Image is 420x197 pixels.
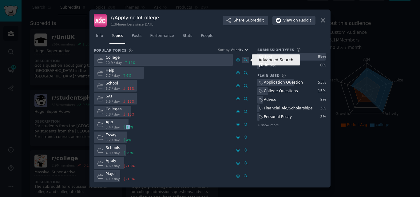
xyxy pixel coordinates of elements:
[126,164,135,168] span: -16 %
[231,48,249,52] button: Velocity
[112,33,123,39] span: Topics
[318,80,326,85] div: 53 %
[106,171,135,177] div: Major
[129,31,144,44] a: Posts
[257,123,279,127] span: + show more
[132,33,141,39] span: Posts
[231,48,243,52] span: Velocity
[272,16,315,26] button: Viewon Reddit
[265,54,272,60] div: text
[318,54,326,60] div: 99 %
[106,73,120,78] span: 7.7 / day
[106,99,120,104] span: 6.6 / day
[264,97,276,103] div: Advice
[106,94,135,99] div: SAT
[150,33,174,39] span: Performance
[106,145,134,151] div: Schools
[126,86,135,91] span: -18 %
[320,106,326,111] div: 3 %
[126,138,132,142] span: 4 %
[293,18,311,23] span: on Reddit
[106,68,132,73] div: Help
[320,114,326,120] div: 3 %
[199,31,216,44] a: People
[126,151,133,155] span: 29 %
[106,138,120,142] span: 5.2 / day
[183,33,192,39] span: Stats
[264,106,313,111] div: Financial Aid/Scholarships
[126,73,132,78] span: 9 %
[111,22,159,26] div: 1.3M members since [DATE]
[106,158,135,164] div: Apply
[106,120,134,125] div: App
[94,48,126,53] h3: Popular Topics
[106,164,120,168] span: 4.6 / day
[126,99,135,104] span: -18 %
[111,14,159,21] h3: r/ ApplyingToCollege
[106,151,120,155] span: 4.9 / day
[126,177,135,181] span: -19 %
[126,112,135,116] span: -10 %
[94,14,107,27] img: ApplyingToCollege
[218,48,230,52] div: Sort by
[106,107,135,112] div: Colleges
[106,112,120,116] span: 5.8 / day
[126,125,133,129] span: 15 %
[257,48,294,52] h3: Submission Types
[106,125,120,129] span: 5.4 / day
[242,57,249,63] a: Advanced Search
[109,31,125,44] a: Topics
[264,89,298,94] div: College Questions
[283,18,311,23] span: View
[264,80,303,85] div: Application Question
[265,63,277,68] div: image
[128,61,135,65] span: 14 %
[320,97,326,103] div: 8 %
[223,16,268,26] button: ShareSubreddit
[180,31,194,44] a: Stats
[106,132,132,138] div: Essay
[234,18,264,23] span: Share
[246,18,264,23] span: Subreddit
[96,33,103,39] span: Info
[94,31,105,44] a: Info
[318,89,326,94] div: 15 %
[148,31,176,44] a: Performance
[320,63,326,68] div: 0 %
[257,73,279,78] h3: Flair Used
[201,33,213,39] span: People
[106,177,120,181] span: 4.1 / day
[106,86,120,91] span: 6.7 / day
[106,61,122,65] span: 20.9 / day
[106,81,135,86] div: School
[264,114,292,120] div: Personal Essay
[106,55,136,61] div: College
